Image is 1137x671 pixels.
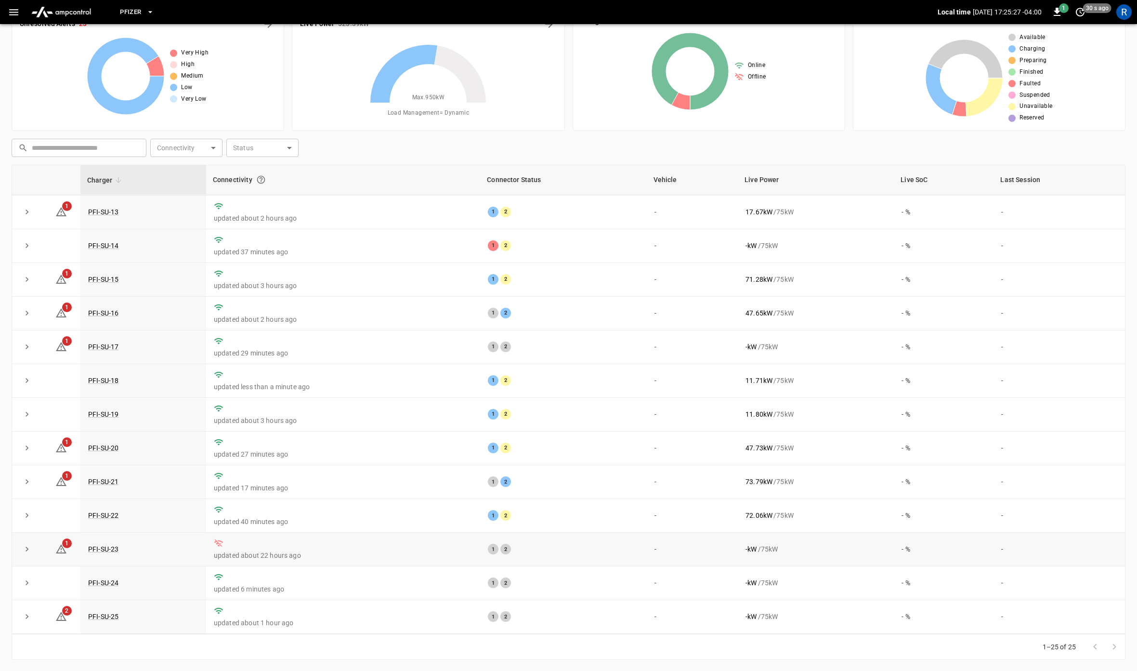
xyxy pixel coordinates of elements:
[1083,3,1111,13] span: 30 s ago
[480,165,646,195] th: Connector Status
[88,613,118,620] a: PFI-SU-25
[1019,44,1045,54] span: Charging
[488,342,498,352] div: 1
[500,375,511,386] div: 2
[1019,102,1052,111] span: Unavailable
[181,94,206,104] span: Very Low
[894,533,993,566] td: - %
[647,566,738,600] td: -
[647,297,738,330] td: -
[62,471,72,481] span: 1
[500,342,511,352] div: 2
[55,612,67,620] a: 2
[20,576,34,590] button: expand row
[500,240,511,251] div: 2
[488,578,498,588] div: 1
[500,308,511,318] div: 2
[88,579,118,587] a: PFI-SU-24
[214,551,472,560] p: updated about 22 hours ago
[214,315,472,324] p: updated about 2 hours ago
[214,247,472,257] p: updated 37 minutes ago
[500,476,511,487] div: 2
[647,499,738,533] td: -
[55,444,67,451] a: 1
[993,600,1125,634] td: -
[894,263,993,297] td: - %
[500,544,511,554] div: 2
[647,196,738,229] td: -
[993,364,1125,398] td: -
[647,533,738,566] td: -
[488,611,498,622] div: 1
[88,377,118,384] a: PFI-SU-18
[488,544,498,554] div: 1
[116,3,157,22] button: Pfizer
[20,373,34,388] button: expand row
[214,618,472,628] p: updated about 1 hour ago
[55,208,67,215] a: 1
[745,578,757,588] p: - kW
[748,72,766,82] span: Offline
[55,275,67,283] a: 1
[88,478,118,486] a: PFI-SU-21
[745,376,772,385] p: 11.71 kW
[214,348,472,358] p: updated 29 minutes ago
[181,83,192,92] span: Low
[62,269,72,278] span: 1
[1116,4,1132,20] div: profile-icon
[55,309,67,316] a: 1
[88,242,118,250] a: PFI-SU-14
[20,19,75,29] h6: Unresolved Alerts
[500,207,511,217] div: 2
[894,465,993,499] td: - %
[745,241,886,250] div: / 75 kW
[894,196,993,229] td: - %
[745,511,772,520] p: 72.06 kW
[894,566,993,600] td: - %
[647,330,738,364] td: -
[745,477,772,487] p: 73.79 kW
[1043,642,1076,652] p: 1–25 of 25
[500,274,511,285] div: 2
[745,443,772,453] p: 47.73 kW
[488,443,498,453] div: 1
[20,474,34,489] button: expand row
[20,306,34,320] button: expand row
[1019,113,1044,123] span: Reserved
[938,7,971,17] p: Local time
[745,443,886,453] div: / 75 kW
[973,7,1042,17] p: [DATE] 17:25:27 -04:00
[745,241,757,250] p: - kW
[88,512,118,519] a: PFI-SU-22
[993,398,1125,432] td: -
[894,229,993,263] td: - %
[993,165,1125,195] th: Last Session
[745,409,772,419] p: 11.80 kW
[745,308,886,318] div: / 75 kW
[62,201,72,211] span: 1
[20,238,34,253] button: expand row
[745,207,772,217] p: 17.67 kW
[745,342,886,352] div: / 75 kW
[993,432,1125,465] td: -
[62,606,72,616] span: 2
[87,174,125,186] span: Charger
[647,398,738,432] td: -
[62,336,72,346] span: 1
[62,303,72,312] span: 1
[647,165,738,195] th: Vehicle
[647,465,738,499] td: -
[388,108,470,118] span: Load Management = Dynamic
[745,342,757,352] p: - kW
[647,364,738,398] td: -
[745,544,757,554] p: - kW
[541,16,557,32] button: Energy Overview
[79,19,87,29] h6: 23
[20,407,34,421] button: expand row
[500,409,511,420] div: 2
[20,340,34,354] button: expand row
[745,612,757,621] p: - kW
[993,330,1125,364] td: -
[745,376,886,385] div: / 75 kW
[62,437,72,447] span: 1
